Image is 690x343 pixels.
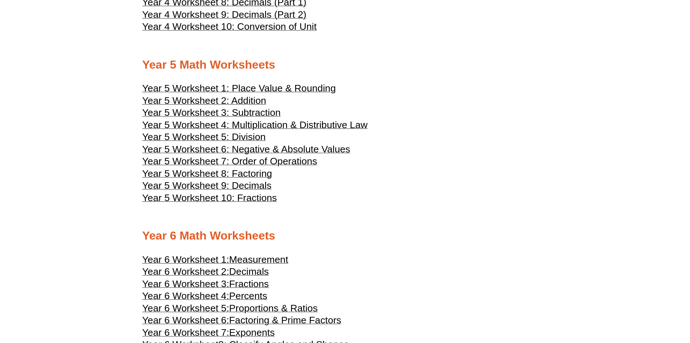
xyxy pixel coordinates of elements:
span: Proportions & Ratios [229,303,318,314]
a: Year 5 Worksheet 6: Negative & Absolute Values [142,147,350,154]
span: Year 5 Worksheet 7: Order of Operations [142,156,317,167]
span: Year 5 Worksheet 8: Factoring [142,168,272,179]
a: Year 5 Worksheet 9: Decimals [142,183,272,191]
a: Year 6 Worksheet 5:Proportions & Ratios [142,306,318,313]
span: Year 5 Worksheet 3: Subtraction [142,107,281,118]
a: Year 4 Worksheet 10: Conversion of Unit [142,24,317,32]
span: Year 4 Worksheet 9: Decimals (Part 2) [142,9,306,20]
a: Year 6 Worksheet 3:Fractions [142,282,269,289]
h2: Year 6 Math Worksheets [142,228,548,244]
a: Year 5 Worksheet 1: Place Value & Rounding [142,86,336,93]
span: Year 5 Worksheet 9: Decimals [142,180,272,191]
a: Year 4 Worksheet 9: Decimals (Part 2) [142,12,306,20]
span: Percents [229,290,267,301]
a: Year 6 Worksheet 6:Factoring & Prime Factors [142,318,342,325]
a: Year 5 Worksheet 4: Multiplication & Distributive Law [142,123,368,130]
span: Year 5 Worksheet 1: Place Value & Rounding [142,83,336,94]
span: Year 6 Worksheet 5: [142,303,229,314]
a: Year 6 Worksheet 4:Percents [142,294,267,301]
span: Year 6 Worksheet 6: [142,315,229,326]
span: Decimals [229,266,269,277]
span: Year 5 Worksheet 6: Negative & Absolute Values [142,144,350,155]
a: Year 6 Worksheet 1:Measurement [142,257,288,265]
span: Year 6 Worksheet 2: [142,266,229,277]
a: Year 5 Worksheet 5: Division [142,135,266,142]
span: Year 4 Worksheet 10: Conversion of Unit [142,21,317,32]
a: Year 5 Worksheet 2: Addition [142,98,266,106]
h2: Year 5 Math Worksheets [142,57,548,73]
a: Year 6 Worksheet 2:Decimals [142,269,269,277]
a: Year 6 Worksheet 7:Exponents [142,330,275,338]
iframe: Chat Widget [569,261,690,343]
span: Factoring & Prime Factors [229,315,342,326]
span: Measurement [229,254,288,265]
span: Exponents [229,327,275,338]
span: Fractions [229,278,269,289]
a: Year 5 Worksheet 8: Factoring [142,171,272,179]
a: Year 5 Worksheet 7: Order of Operations [142,159,317,166]
span: Year 5 Worksheet 4: Multiplication & Distributive Law [142,119,368,130]
span: Year 6 Worksheet 7: [142,327,229,338]
a: Year 5 Worksheet 3: Subtraction [142,110,281,118]
span: Year 5 Worksheet 2: Addition [142,95,266,106]
span: Year 6 Worksheet 4: [142,290,229,301]
span: Year 6 Worksheet 3: [142,278,229,289]
span: Year 5 Worksheet 10: Fractions [142,192,277,203]
span: Year 6 Worksheet 1: [142,254,229,265]
a: Year 5 Worksheet 10: Fractions [142,196,277,203]
span: Year 5 Worksheet 5: Division [142,131,266,142]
